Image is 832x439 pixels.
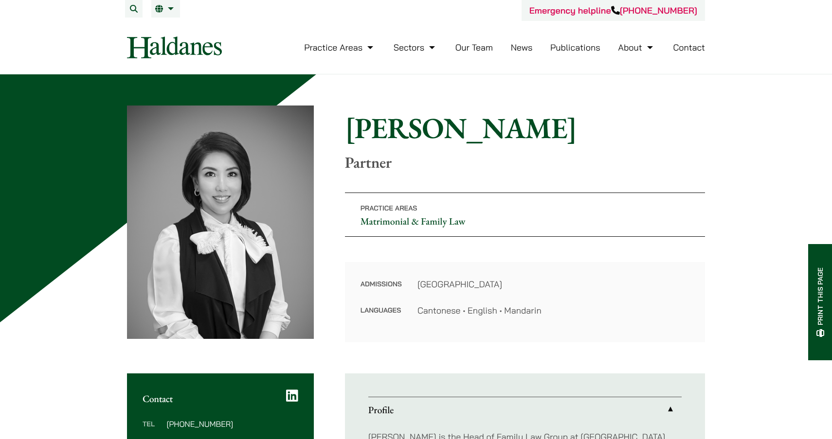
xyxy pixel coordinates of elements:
[361,204,417,212] span: Practice Areas
[417,304,689,317] dd: Cantonese • English • Mandarin
[361,304,402,317] dt: Languages
[143,393,298,404] h2: Contact
[286,389,298,403] a: LinkedIn
[345,110,705,145] h1: [PERSON_NAME]
[345,153,705,172] p: Partner
[166,420,298,428] dd: [PHONE_NUMBER]
[127,36,222,58] img: Logo of Haldanes
[550,42,600,53] a: Publications
[361,278,402,304] dt: Admissions
[304,42,376,53] a: Practice Areas
[511,42,533,53] a: News
[455,42,493,53] a: Our Team
[529,5,697,16] a: Emergency helpline[PHONE_NUMBER]
[361,215,466,228] a: Matrimonial & Family Law
[618,42,655,53] a: About
[155,5,176,13] a: EN
[417,278,689,291] dd: [GEOGRAPHIC_DATA]
[673,42,705,53] a: Contact
[368,397,682,422] a: Profile
[394,42,437,53] a: Sectors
